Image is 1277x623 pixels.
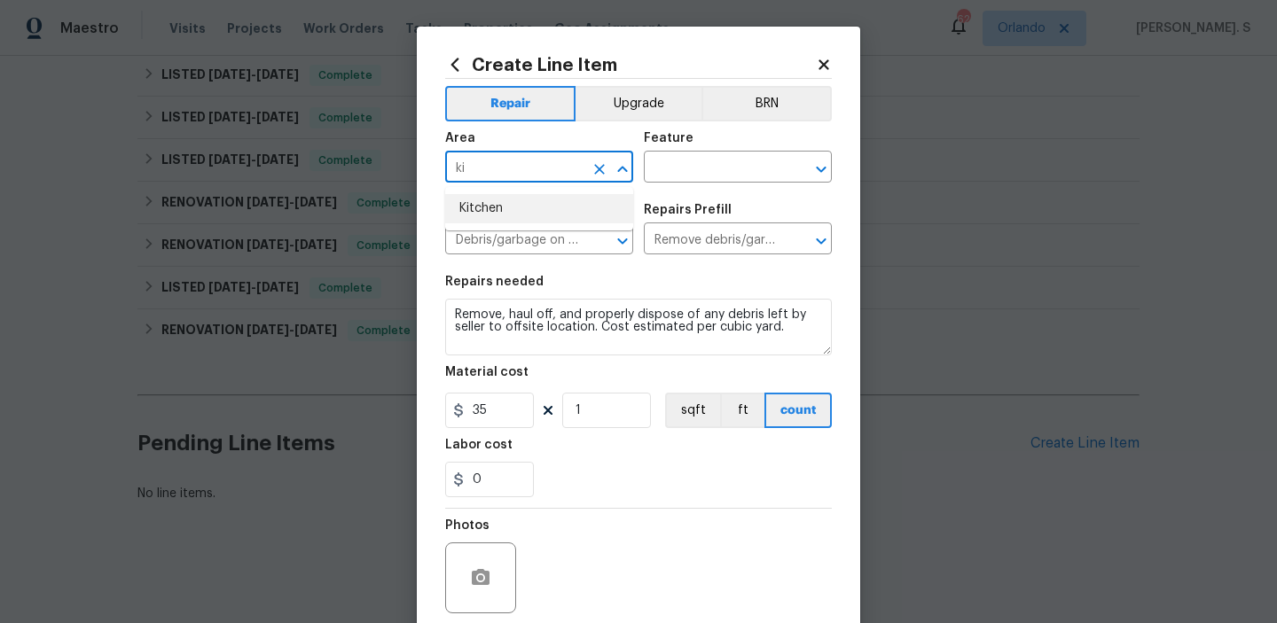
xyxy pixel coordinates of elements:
[576,86,702,121] button: Upgrade
[809,157,834,182] button: Open
[445,132,475,144] h5: Area
[720,393,764,428] button: ft
[610,229,635,253] button: Open
[764,393,832,428] button: count
[644,204,732,216] h5: Repairs Prefill
[445,276,544,288] h5: Repairs needed
[445,366,529,378] h5: Material cost
[445,519,490,532] h5: Photos
[644,132,693,144] h5: Feature
[445,194,633,223] li: Kitchen
[701,86,832,121] button: BRN
[445,86,576,121] button: Repair
[587,157,612,182] button: Clear
[610,157,635,182] button: Close
[445,299,832,355] textarea: Remove, haul off, and properly dispose of any debris left by seller to offsite location. Cost est...
[445,55,816,74] h2: Create Line Item
[809,229,834,253] button: Open
[445,439,513,451] h5: Labor cost
[665,393,720,428] button: sqft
